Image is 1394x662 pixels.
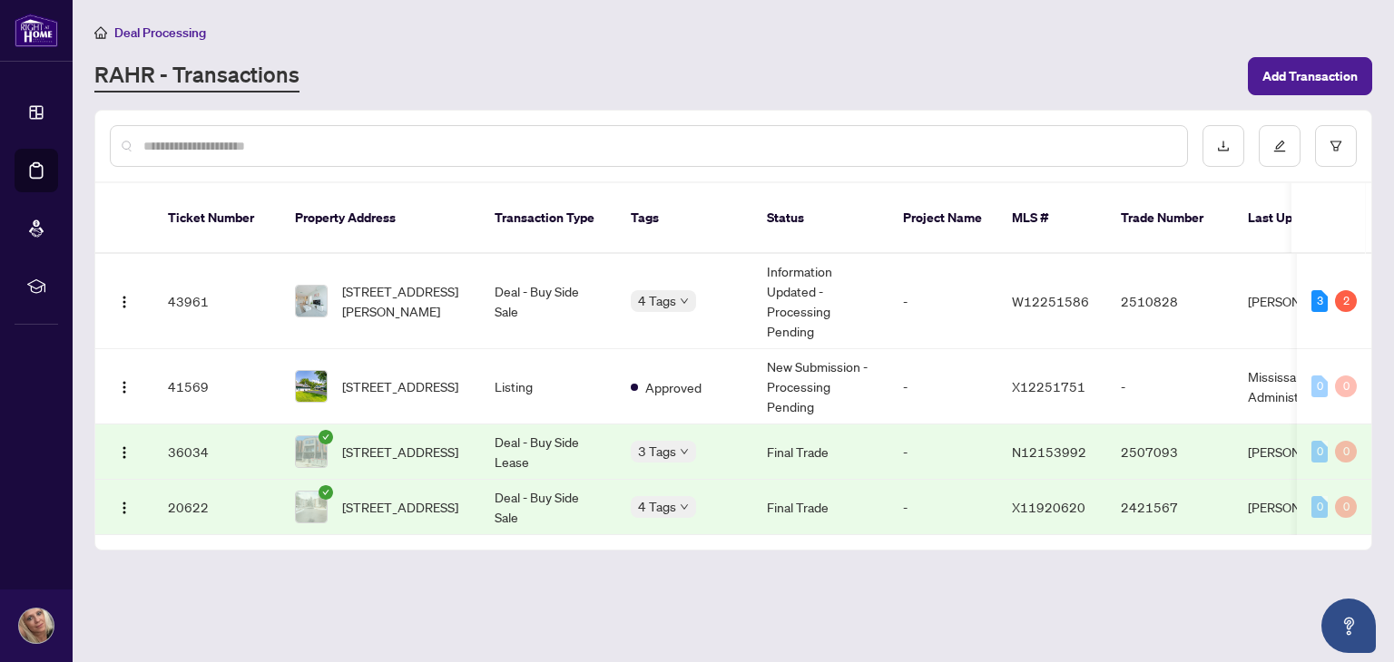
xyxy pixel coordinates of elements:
[110,287,139,316] button: Logo
[296,492,327,522] img: thumbnail-img
[280,183,480,254] th: Property Address
[1233,349,1369,424] td: Mississauga Administrator
[1315,125,1357,167] button: filter
[480,480,616,535] td: Deal - Buy Side Sale
[752,424,888,480] td: Final Trade
[752,349,888,424] td: New Submission - Processing Pending
[1311,290,1328,312] div: 3
[888,480,997,535] td: -
[1335,496,1357,518] div: 0
[1335,441,1357,462] div: 0
[1311,496,1328,518] div: 0
[117,295,132,309] img: Logo
[117,501,132,515] img: Logo
[1233,183,1369,254] th: Last Updated By
[153,480,280,535] td: 20622
[1106,480,1233,535] td: 2421567
[1012,378,1085,394] span: X12251751
[680,447,689,456] span: down
[1012,499,1085,515] span: X11920620
[1012,443,1086,460] span: N12153992
[480,349,616,424] td: Listing
[638,441,676,462] span: 3 Tags
[319,485,333,500] span: check-circle
[645,377,702,397] span: Approved
[888,254,997,349] td: -
[997,183,1106,254] th: MLS #
[319,430,333,444] span: check-circle
[296,286,327,316] img: thumbnail-img
[342,281,466,321] span: [STREET_ADDRESS][PERSON_NAME]
[110,492,139,521] button: Logo
[752,254,888,349] td: Information Updated - Processing Pending
[19,608,54,643] img: Profile Icon
[1262,62,1358,91] span: Add Transaction
[680,502,689,511] span: down
[888,349,997,424] td: -
[1106,254,1233,349] td: 2510828
[1106,424,1233,480] td: 2507093
[888,424,997,480] td: -
[752,480,888,535] td: Final Trade
[342,497,458,517] span: [STREET_ADDRESS]
[1248,57,1372,95] button: Add Transaction
[342,442,458,462] span: [STREET_ADDRESS]
[1233,424,1369,480] td: [PERSON_NAME]
[680,297,689,306] span: down
[616,183,752,254] th: Tags
[1217,140,1230,152] span: download
[342,376,458,396] span: [STREET_ADDRESS]
[153,183,280,254] th: Ticket Number
[1233,480,1369,535] td: [PERSON_NAME]
[1335,375,1357,397] div: 0
[1259,125,1301,167] button: edit
[117,445,132,460] img: Logo
[752,183,888,254] th: Status
[638,496,676,517] span: 4 Tags
[153,349,280,424] td: 41569
[1311,441,1328,462] div: 0
[888,183,997,254] th: Project Name
[1335,290,1357,312] div: 2
[1273,140,1286,152] span: edit
[638,290,676,311] span: 4 Tags
[480,254,616,349] td: Deal - Buy Side Sale
[114,24,206,41] span: Deal Processing
[1321,599,1376,653] button: Open asap
[153,424,280,480] td: 36034
[94,26,107,39] span: home
[480,183,616,254] th: Transaction Type
[1203,125,1244,167] button: download
[153,254,280,349] td: 43961
[117,380,132,394] img: Logo
[15,14,58,47] img: logo
[1012,293,1089,309] span: W12251586
[296,371,327,402] img: thumbnail-img
[296,436,327,467] img: thumbnail-img
[1106,183,1233,254] th: Trade Number
[94,60,299,92] a: RAHR - Transactions
[1106,349,1233,424] td: -
[480,424,616,480] td: Deal - Buy Side Lease
[1330,140,1342,152] span: filter
[110,437,139,466] button: Logo
[1311,375,1328,397] div: 0
[1233,254,1369,349] td: [PERSON_NAME]
[110,372,139,401] button: Logo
